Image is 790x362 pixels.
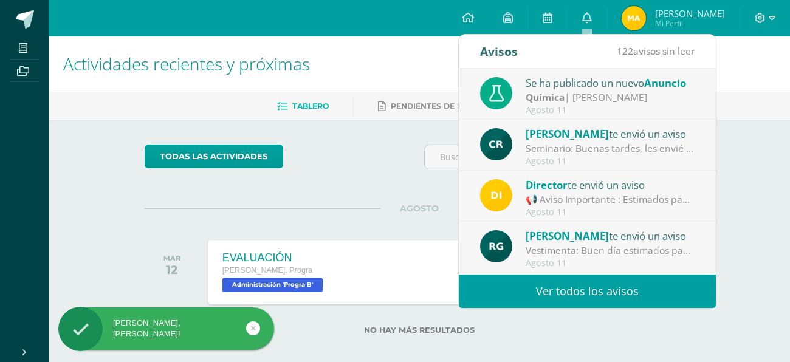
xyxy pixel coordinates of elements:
span: Mi Perfil [655,18,725,29]
div: 📢 Aviso Importante : Estimados padres de familia y/o encargados: 📆 martes 12 de agosto de 2025, s... [526,193,695,207]
div: MAR [163,254,180,262]
a: Pendientes de entrega [378,97,495,116]
div: [PERSON_NAME], [PERSON_NAME]! [58,318,274,340]
img: e534704a03497a621ce20af3abe0ca0c.png [480,128,512,160]
div: Avisos [480,35,518,68]
div: Agosto 11 [526,156,695,166]
div: Agosto 11 [526,105,695,115]
span: AGOSTO [380,203,458,214]
a: Tablero [277,97,329,116]
div: Vestimenta: Buen día estimados padres de familia y estudiantes. Espero que se encuentren muy bien... [526,244,695,258]
div: Agosto 11 [526,258,695,268]
span: Anuncio [644,76,686,90]
div: 12 [163,262,180,277]
span: Administración 'Progra B' [222,278,323,292]
span: [PERSON_NAME]. Progra [222,266,312,275]
span: avisos sin leer [617,44,695,58]
img: 24ef3269677dd7dd963c57b86ff4a022.png [480,230,512,262]
span: [PERSON_NAME] [655,7,725,19]
a: todas las Actividades [145,145,283,168]
label: No hay más resultados [145,326,695,335]
div: Agosto 11 [526,207,695,217]
div: | [PERSON_NAME] [526,90,695,104]
div: EVALUACIÓN [222,251,326,264]
span: Director [526,178,568,192]
div: te envió un aviso [526,126,695,142]
span: Actividades recientes y próximas [63,52,310,75]
div: Seminario: Buenas tardes, les envié correo con la información de Seminario. Mañana realizamos la ... [526,142,695,155]
span: [PERSON_NAME] [526,229,609,243]
span: 122 [617,44,633,58]
div: te envió un aviso [526,177,695,193]
span: [PERSON_NAME] [526,127,609,141]
span: Pendientes de entrega [391,101,495,111]
a: Ver todos los avisos [459,275,716,308]
img: 7fea129d7c0d4efd7cf906ad518a4bfd.png [622,6,646,30]
input: Busca una actividad próxima aquí... [425,145,694,169]
strong: Química [526,90,565,104]
div: te envió un aviso [526,228,695,244]
img: f0b35651ae50ff9c693c4cbd3f40c4bb.png [480,179,512,211]
div: Se ha publicado un nuevo [526,75,695,90]
span: Tablero [292,101,329,111]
